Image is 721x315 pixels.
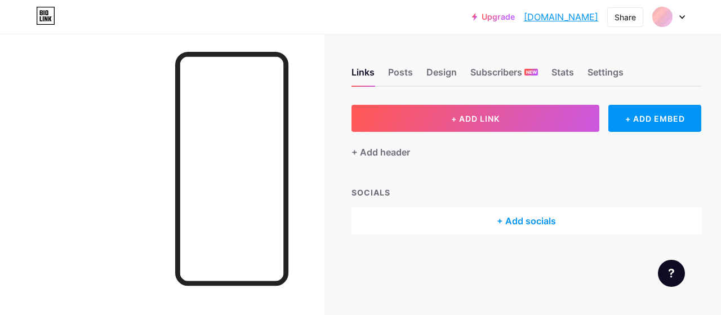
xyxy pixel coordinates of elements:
[526,69,537,76] span: NEW
[524,10,598,24] a: [DOMAIN_NAME]
[470,65,538,86] div: Subscribers
[351,207,701,234] div: + Add socials
[615,11,636,23] div: Share
[451,114,500,123] span: + ADD LINK
[472,12,515,21] a: Upgrade
[351,187,701,198] div: SOCIALS
[588,65,624,86] div: Settings
[551,65,574,86] div: Stats
[608,105,701,132] div: + ADD EMBED
[426,65,457,86] div: Design
[388,65,413,86] div: Posts
[351,105,599,132] button: + ADD LINK
[351,65,375,86] div: Links
[351,145,410,159] div: + Add header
